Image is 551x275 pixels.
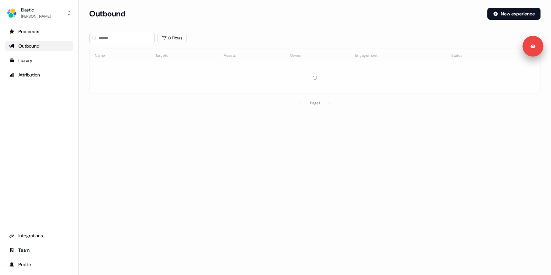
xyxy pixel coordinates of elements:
[9,261,69,268] div: Profile
[5,41,73,51] a: Go to outbound experience
[9,247,69,253] div: Team
[21,13,51,20] div: [PERSON_NAME]
[9,232,69,239] div: Integrations
[9,72,69,78] div: Attribution
[5,26,73,37] a: Go to prospects
[9,57,69,64] div: Library
[5,70,73,80] a: Go to attribution
[5,230,73,241] a: Go to integrations
[5,5,73,21] button: Elastic[PERSON_NAME]
[5,245,73,255] a: Go to team
[89,9,125,19] h3: Outbound
[487,8,541,20] button: New experience
[9,43,69,49] div: Outbound
[9,28,69,35] div: Prospects
[5,55,73,66] a: Go to templates
[157,33,187,43] button: 0 Filters
[21,7,51,13] div: Elastic
[5,259,73,270] a: Go to profile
